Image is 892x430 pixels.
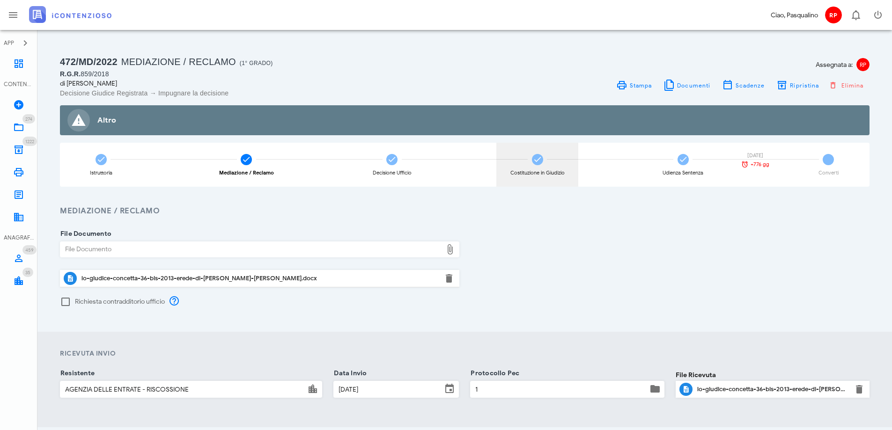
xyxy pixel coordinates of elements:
[825,7,842,23] span: RP
[844,4,867,26] button: Distintivo
[771,10,818,20] div: Ciao, Pasqualino
[610,79,657,92] a: Stampa
[29,6,111,23] img: logo-text-2x.png
[90,170,112,175] div: Istruttoria
[22,137,37,146] span: Distintivo
[25,116,32,122] span: 274
[25,270,30,276] span: 35
[697,382,848,397] div: Clicca per aprire un'anteprima del file o scaricarlo
[240,60,273,66] span: (1° Grado)
[58,369,95,378] label: Resistente
[64,272,77,285] button: Clicca per aprire un'anteprima del file o scaricarlo
[789,82,819,89] span: Ripristina
[60,79,459,88] div: di [PERSON_NAME]
[4,233,34,242] div: ANAGRAFICA
[831,81,864,89] span: Elimina
[60,205,870,217] h3: Mediazione / Reclamo
[331,369,367,378] label: Data Invio
[60,70,81,78] span: R.G.R.
[60,69,459,79] div: 859/2018
[818,170,839,175] div: Converti
[663,170,703,175] div: Udienza Sentenza
[825,79,870,92] button: Elimina
[58,229,111,239] label: File Documento
[60,242,442,257] div: File Documento
[22,114,35,124] span: Distintivo
[219,170,274,175] div: Mediazione / Reclamo
[658,79,716,92] button: Documenti
[25,247,34,253] span: 459
[854,384,865,395] button: Elimina
[60,349,870,358] h4: Ricevuta Invio
[81,275,438,282] div: lo-giudice-concetta-36-bis-2013-erede-di-[PERSON_NAME]-[PERSON_NAME].docx
[121,57,236,67] span: Mediazione / Reclamo
[751,162,769,167] span: +776 gg
[676,370,716,380] label: File Ricevuta
[771,79,825,92] button: Ripristina
[60,57,118,67] span: 472/MD/2022
[4,80,34,88] div: CONTENZIOSO
[60,381,305,397] input: Resistente
[816,60,853,70] span: Assegnata a:
[856,58,870,71] span: RP
[679,383,693,396] button: Clicca per aprire un'anteprima del file o scaricarlo
[468,369,519,378] label: Protocollo Pec
[81,271,438,286] div: Clicca per aprire un'anteprima del file o scaricarlo
[677,82,710,89] span: Documenti
[22,245,37,255] span: Distintivo
[60,88,459,98] div: Decisione Giudice Registrata → Impugnare la decisione
[716,79,771,92] button: Scadenze
[739,153,772,158] div: [DATE]
[735,82,765,89] span: Scadenze
[629,82,652,89] span: Stampa
[471,381,647,397] input: Protocollo Pec
[697,386,848,393] div: lo-giudice-concetta-36-bis-2013-erede-di-[PERSON_NAME]-[PERSON_NAME].docx
[510,170,565,175] div: Costituzione in Giudizio
[97,116,116,125] strong: Altro
[75,297,165,306] label: Richiesta contradditorio ufficio
[373,170,412,175] div: Decisione Ufficio
[443,273,455,284] button: Elimina
[22,268,33,277] span: Distintivo
[25,138,34,145] span: 1222
[823,154,834,165] span: 6
[822,4,844,26] button: RP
